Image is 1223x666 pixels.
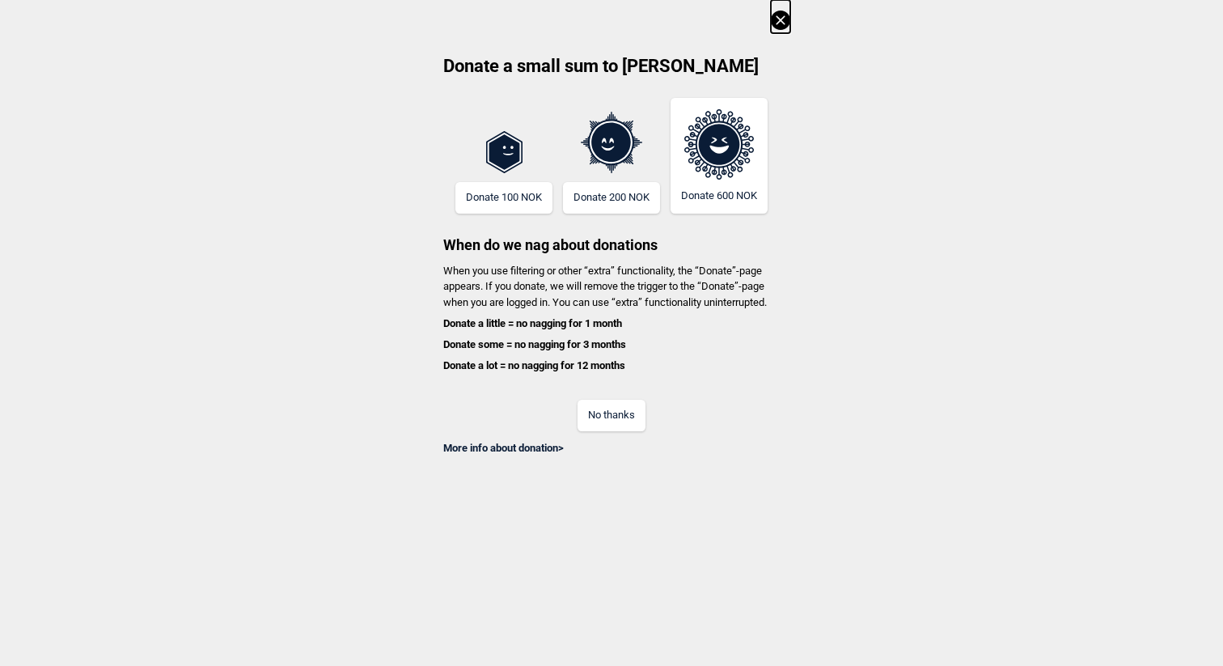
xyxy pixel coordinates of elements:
p: When you use filtering or other “extra” functionality, the “Donate”-page appears. If you donate, ... [433,263,790,374]
h3: When do we nag about donations [433,214,790,255]
b: Donate a lot = no nagging for 12 months [443,359,625,371]
button: No thanks [578,400,645,431]
a: More info about donation> [443,442,564,454]
h2: Donate a small sum to [PERSON_NAME] [433,54,790,90]
b: Donate some = no nagging for 3 months [443,338,626,350]
b: Donate a little = no nagging for 1 month [443,317,622,329]
button: Donate 200 NOK [563,182,660,214]
button: Donate 600 NOK [671,98,768,214]
button: Donate 100 NOK [455,182,552,214]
